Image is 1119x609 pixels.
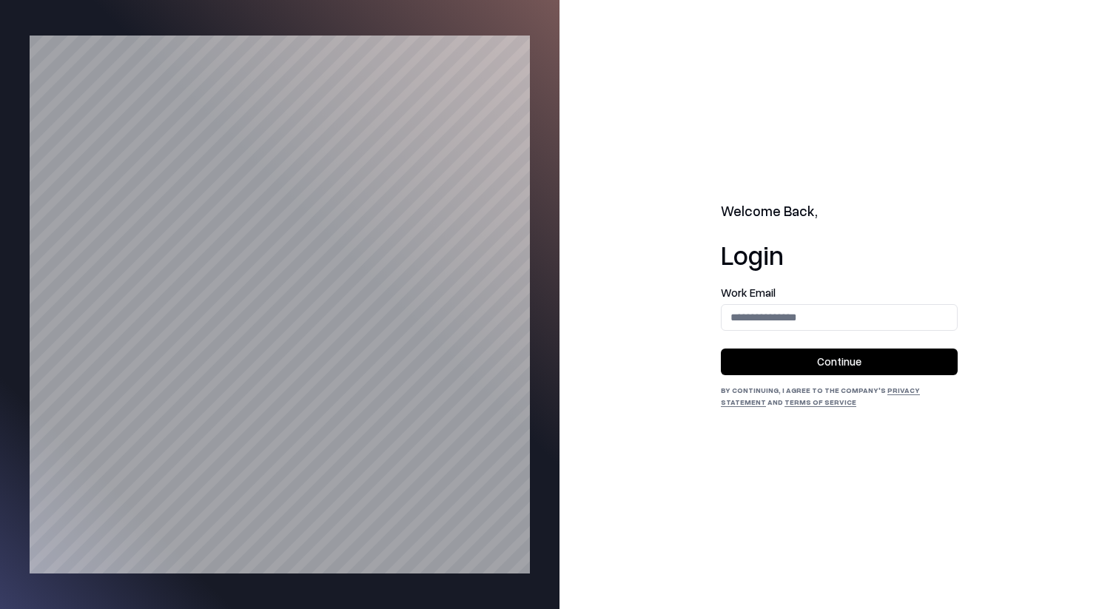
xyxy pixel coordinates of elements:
button: Continue [721,349,958,375]
a: Privacy Statement [721,386,920,406]
h2: Welcome Back, [721,201,958,222]
label: Work Email [721,287,958,298]
a: Terms of Service [784,397,856,406]
div: By continuing, I agree to the Company's and [721,384,958,408]
h1: Login [721,240,958,269]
